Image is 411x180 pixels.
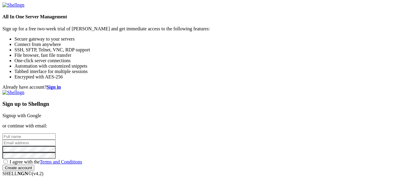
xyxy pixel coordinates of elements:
b: NGN [17,171,28,176]
input: Create account [2,165,34,171]
span: SHELL © [2,171,43,176]
h4: All In One Server Management [2,14,409,20]
li: SSH, SFTP, Telnet, VNC, RDP support [14,47,409,53]
li: Encrypted with AES-256 [14,74,409,80]
input: I agree with theTerms and Conditions [4,160,8,163]
input: Full name [2,133,56,140]
p: or continue with email: [2,123,409,129]
a: Signup with Google [2,113,41,118]
p: Sign up for a free two-week trial of [PERSON_NAME] and get immediate access to the following feat... [2,26,409,32]
img: Shellngn [2,90,24,95]
a: Sign in [47,84,61,90]
span: I agree with the [10,159,82,164]
div: Already have account? [2,84,409,90]
li: Tabbed interface for multiple sessions [14,69,409,74]
li: Automation with customized snippets [14,63,409,69]
li: Connect from anywhere [14,42,409,47]
li: File browser, fast file transfer [14,53,409,58]
input: Email address [2,140,56,146]
h3: Sign up to Shellngn [2,101,409,107]
li: One-click server connections [14,58,409,63]
img: Shellngn [2,2,24,8]
a: Terms and Conditions [40,159,82,164]
li: Secure gateway to your servers [14,36,409,42]
span: 4.2.0 [32,171,44,176]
